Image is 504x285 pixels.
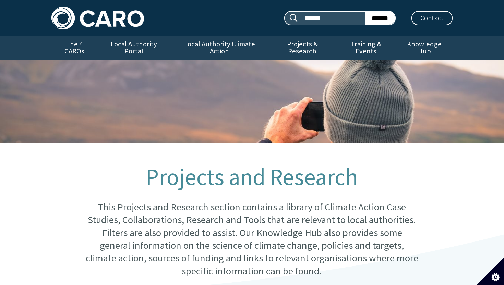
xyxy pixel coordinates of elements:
[411,11,453,25] a: Contact
[268,36,336,60] a: Projects & Research
[396,36,453,60] a: Knowledge Hub
[86,201,418,278] p: This Projects and Research section contains a library of Climate Action Case Studies, Collaborati...
[51,7,144,29] img: Caro logo
[86,164,418,190] h1: Projects and Research
[336,36,396,60] a: Training & Events
[51,36,97,60] a: The 4 CAROs
[477,258,504,285] button: Set cookie preferences
[97,36,170,60] a: Local Authority Portal
[170,36,268,60] a: Local Authority Climate Action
